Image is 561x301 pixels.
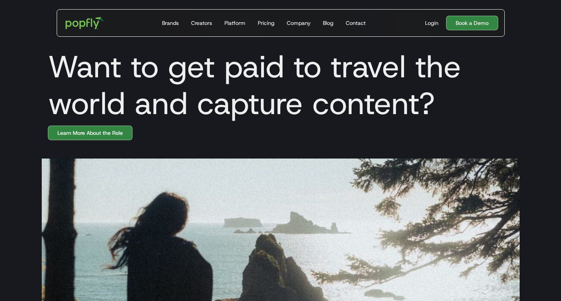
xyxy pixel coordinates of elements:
[162,19,179,27] div: Brands
[287,19,311,27] div: Company
[422,19,442,27] a: Login
[48,126,132,140] a: Learn More About the Role
[343,10,369,36] a: Contact
[320,10,337,36] a: Blog
[446,16,498,30] a: Book a Demo
[60,11,110,34] a: home
[255,10,278,36] a: Pricing
[221,10,249,36] a: Platform
[323,19,334,27] div: Blog
[188,10,215,36] a: Creators
[159,10,182,36] a: Brands
[425,19,438,27] div: Login
[224,19,245,27] div: Platform
[346,19,366,27] div: Contact
[258,19,275,27] div: Pricing
[191,19,212,27] div: Creators
[284,10,314,36] a: Company
[42,48,520,122] h1: Want to get paid to travel the world and capture content?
